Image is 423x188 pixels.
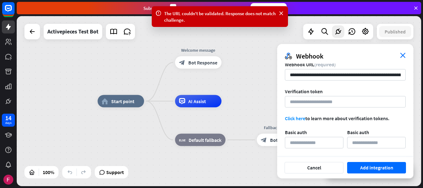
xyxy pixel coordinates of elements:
button: Add integration [347,162,406,173]
span: Start point [111,98,134,104]
div: 3 [170,4,176,12]
a: Click here [285,115,305,121]
div: The URL couldn't be validated. Response does not match challenge. [164,10,276,23]
i: close [400,53,406,58]
div: Subscribe now [251,3,287,13]
button: Open LiveChat chat widget [5,2,24,21]
span: Webhook URL [285,61,336,68]
div: Welcome message [170,47,226,53]
div: 100% [41,167,56,177]
span: AI Assist [188,98,206,104]
a: 14 days [2,114,15,127]
div: Activepieces Test Bot [47,24,98,39]
span: to learn more about verification tokens. [285,115,389,121]
i: block_bot_response [179,59,185,66]
span: Default fallback [189,137,221,143]
span: (required) [314,61,336,68]
div: Subscribe in days to get your first month for $1 [143,4,246,12]
button: Cancel [285,162,343,173]
span: Bot Response [188,59,217,66]
span: Basic auth [347,129,369,135]
span: Support [106,167,124,177]
button: Published [379,26,411,37]
span: Webhook [296,52,323,60]
div: 14 [5,115,11,121]
span: Bot Response [270,137,299,143]
span: Verification token [285,88,323,94]
i: block_fallback [179,137,185,143]
i: block_bot_response [261,137,267,143]
div: Fallback message [252,125,308,131]
span: Basic auth [285,129,307,135]
div: days [5,121,11,125]
i: home_2 [102,98,108,104]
